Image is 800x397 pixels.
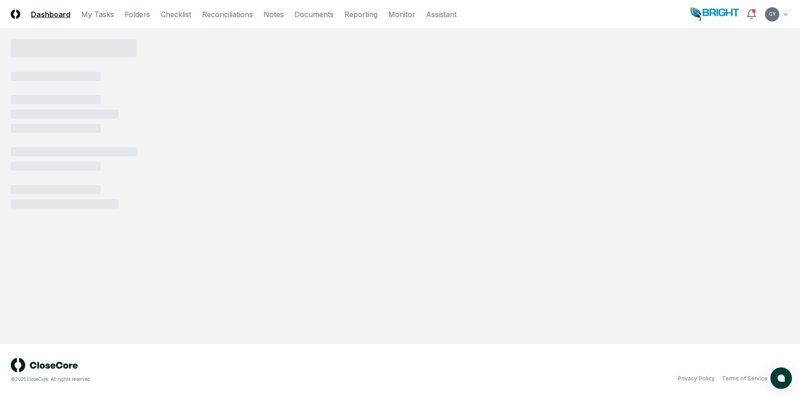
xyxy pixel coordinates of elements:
[722,375,768,383] a: Terms of Service
[81,9,114,20] a: My Tasks
[161,9,191,20] a: Checklist
[426,9,457,20] a: Assistant
[202,9,253,20] a: Reconciliations
[295,9,334,20] a: Documents
[125,9,150,20] a: Folders
[769,11,776,18] span: CY
[11,358,78,372] img: logo
[344,9,378,20] a: Reporting
[770,367,792,389] button: atlas-launcher
[388,9,415,20] a: Monitor
[11,9,20,19] img: Logo
[678,375,715,383] a: Privacy Policy
[690,7,739,22] img: Bright Biomethane North America logo
[31,9,70,20] a: Dashboard
[11,376,400,383] div: © 2025 CloseCore. All rights reserved.
[264,9,284,20] a: Notes
[764,6,780,22] button: CY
